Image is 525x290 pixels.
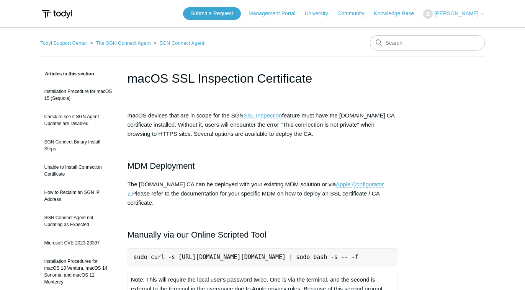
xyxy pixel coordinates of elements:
[41,84,116,106] a: Installation Procedure for macOS 15 (Sequoia)
[41,7,73,21] img: Todyl Support Center Help Center home page
[41,71,94,77] span: Articles in this section
[128,69,398,88] h1: macOS SSL Inspection Certificate
[128,159,398,173] h2: MDM Deployment
[370,35,485,51] input: Search
[304,10,335,18] a: University
[41,109,116,131] a: Check to see if SGN Agent Updates are Disabled
[128,111,398,138] p: macOS devices that are in scope for the SGN feature must have the [DOMAIN_NAME] CA certificate in...
[159,40,204,46] a: SGN Connect Agent
[423,9,484,19] button: [PERSON_NAME]
[41,40,89,46] li: Todyl Support Center
[374,10,422,18] a: Knowledge Base
[128,228,398,241] h2: Manually via our Online Scripted Tool
[41,210,116,232] a: SGN Connect Agent not Updating as Expected
[41,135,116,156] a: SGN Connect Binary Install Steps
[41,185,116,207] a: How to Reclaim an SGN IP Address
[128,181,384,197] a: Apple Configurator 2.
[41,236,116,250] a: Microsoft CVE-2023-23397
[96,40,150,46] a: The SGN Connect Agent
[337,10,372,18] a: Community
[128,180,398,207] p: The [DOMAIN_NAME] CA can be deployed with your existing MDM solution or via Please refer to the d...
[41,160,116,181] a: Unable to Install Connection Certificate
[434,10,478,16] span: [PERSON_NAME]
[41,254,116,289] a: Installation Procedures for macOS 13 Ventura, macOS 14 Sonoma, and macOS 12 Monterey
[152,40,204,46] li: SGN Connect Agent
[88,40,152,46] li: The SGN Connect Agent
[41,40,87,46] a: Todyl Support Center
[128,248,398,266] pre: sudo curl -s [URL][DOMAIN_NAME][DOMAIN_NAME] | sudo bash -s -- -f
[244,112,282,119] a: SSL Inspection
[183,7,241,20] a: Submit a Request
[249,10,303,18] a: Management Portal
